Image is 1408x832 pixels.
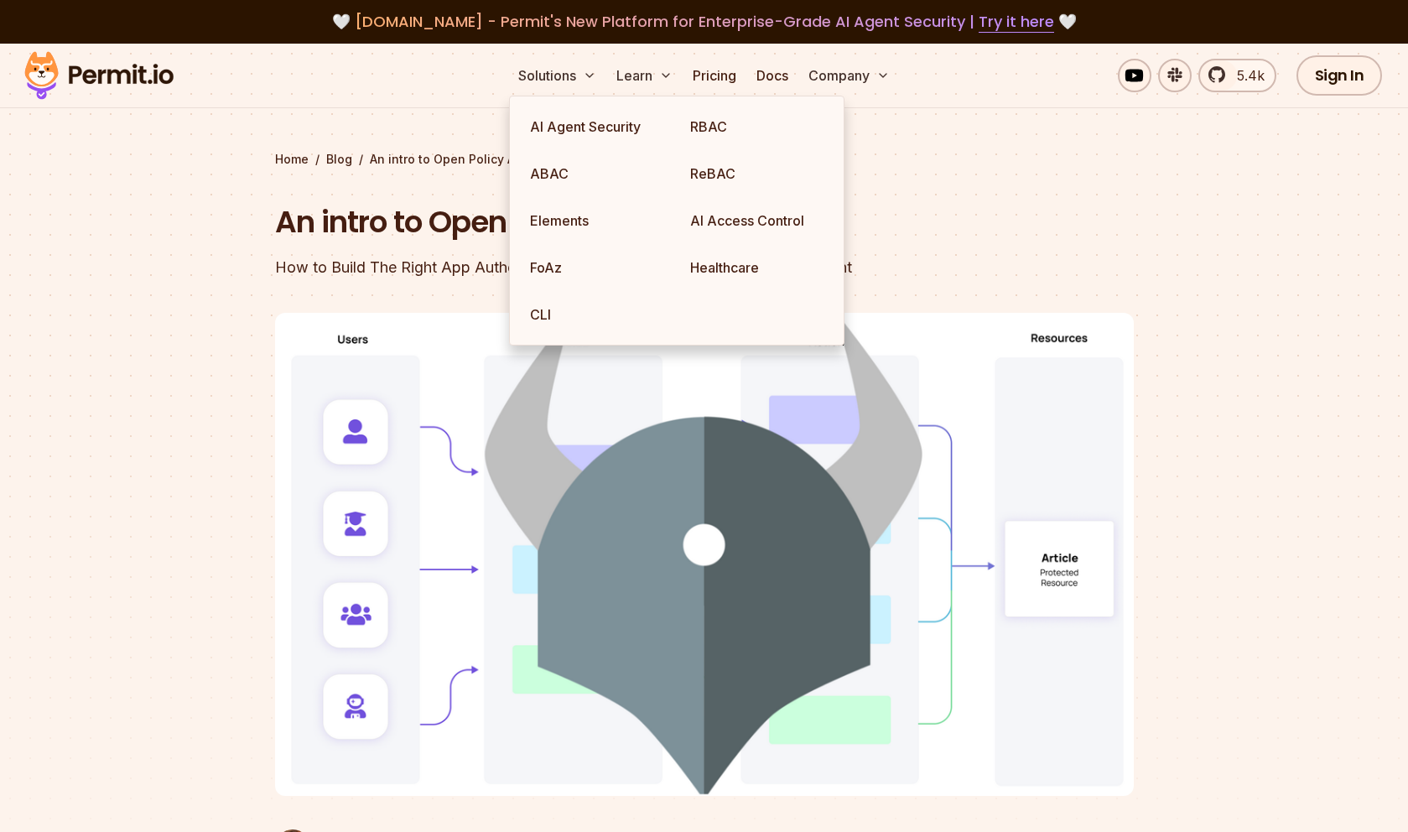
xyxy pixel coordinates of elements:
[1198,59,1276,92] a: 5.4k
[275,313,1134,796] img: An intro to Open Policy Agent (OPA)
[517,150,677,197] a: ABAC
[326,151,352,168] a: Blog
[677,197,837,244] a: AI Access Control
[677,244,837,291] a: Healthcare
[517,291,677,338] a: CLI
[610,59,679,92] button: Learn
[275,151,1134,168] div: / /
[275,256,919,279] div: How to Build The Right App Authorization Solution - An Intro to Open Policy Agent
[17,47,181,104] img: Permit logo
[677,103,837,150] a: RBAC
[517,103,677,150] a: AI Agent Security
[686,59,743,92] a: Pricing
[512,59,603,92] button: Solutions
[802,59,896,92] button: Company
[677,150,837,197] a: ReBAC
[40,10,1368,34] div: 🤍 🤍
[750,59,795,92] a: Docs
[355,11,1054,32] span: [DOMAIN_NAME] - Permit's New Platform for Enterprise-Grade AI Agent Security |
[979,11,1054,33] a: Try it here
[517,244,677,291] a: FoAz
[275,201,919,243] h1: An intro to Open Policy Agent (OPA)
[517,197,677,244] a: Elements
[275,151,309,168] a: Home
[1227,65,1265,86] span: 5.4k
[1296,55,1383,96] a: Sign In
